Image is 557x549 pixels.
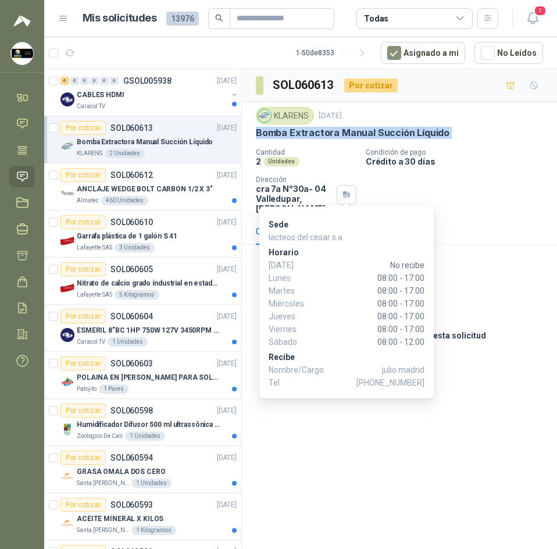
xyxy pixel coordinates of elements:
p: SOL060605 [110,265,153,273]
p: SOL060604 [110,312,153,320]
img: Company Logo [11,42,33,65]
div: Por cotizar [60,498,106,512]
a: Por cotizarSOL060612[DATE] Company LogoANCLAJE WEDGE BOLT CARBON 1/2 X 3"Almatec460 Unidades [44,163,241,211]
a: 6 0 0 0 0 0 GSOL005938[DATE] Company LogoCABLES HDMICaracol TV [60,74,239,111]
span: Lunes [269,272,315,284]
p: Nombre/Cargo [269,363,424,376]
span: Viernes [269,323,315,336]
img: Company Logo [60,469,74,483]
a: Por cotizarSOL060593[DATE] Company LogoACEITE MINERAL X KILOSSanta [PERSON_NAME]1 Kilogramos [44,493,241,540]
p: [DATE] [217,452,237,464]
div: 3 Unidades [115,243,155,252]
div: 0 [80,77,89,85]
div: 1 - 50 de 8353 [296,44,372,62]
p: [DATE] [217,405,237,416]
span: julio madrid [382,363,424,376]
span: 08:00 - 17:00 [315,323,424,336]
p: SOL060603 [110,359,153,368]
img: Company Logo [60,516,74,530]
img: Company Logo [60,187,74,201]
button: No Leídos [474,42,543,64]
div: 0 [90,77,99,85]
p: [DATE] [217,264,237,275]
a: Por cotizarSOL060603[DATE] Company LogoPOLAINA EN [PERSON_NAME] PARA SOLDADOR / ADJUNTAR FICHA TE... [44,352,241,399]
div: 460 Unidades [101,196,148,205]
div: 1 Unidades [125,432,165,441]
p: SOL060594 [110,454,153,462]
p: SOL060598 [110,407,153,415]
div: Por cotizar [60,451,106,465]
p: ESMERIL 8"BC 1HP 750W 127V 3450RPM URREA [77,325,222,336]
div: Cotizaciones [256,225,304,238]
div: Por cotizar [60,121,106,135]
a: Por cotizarSOL060605[DATE] Company LogoNitrato de calcio grado industrial en estado solidoLafayet... [44,258,241,305]
p: Cantidad [256,148,356,156]
img: Company Logo [60,234,74,248]
span: 13976 [166,12,199,26]
p: [DATE] [217,500,237,511]
a: Por cotizarSOL060594[DATE] Company LogoGRASA OMALA DOS CEROSanta [PERSON_NAME]1 Unidades [44,446,241,493]
p: [DATE] [217,170,237,181]
p: Bomba Extractora Manual Succión Líquido [77,137,213,148]
p: [DATE] [319,110,342,122]
p: Patojito [77,384,97,394]
p: GSOL005938 [123,77,172,85]
p: Caracol TV [77,102,105,111]
p: Garrafa plástica de 1 galón S 41 [77,231,177,242]
img: Company Logo [258,109,271,122]
img: Company Logo [60,375,74,389]
span: Martes [269,284,315,297]
p: [DATE] [217,217,237,228]
p: ACEITE MINERAL X KILOS [77,514,163,525]
span: search [215,14,223,22]
div: 1 Kilogramos [131,526,176,535]
div: Por cotizar [60,262,106,276]
p: POLAINA EN [PERSON_NAME] PARA SOLDADOR / ADJUNTAR FICHA TECNICA [77,372,222,383]
span: 08:00 - 17:00 [315,310,424,323]
div: 1 Pares [99,384,128,394]
h1: Mis solicitudes [83,10,157,27]
div: Por cotizar [60,309,106,323]
p: 2 [256,156,261,166]
p: KLARENS [77,149,102,158]
button: 1 [522,8,543,29]
div: 1 Unidades [108,337,148,347]
p: [DATE] [217,311,237,322]
p: Nitrato de calcio grado industrial en estado solido [77,278,222,289]
p: SOL060612 [110,171,153,179]
div: 5 Kilogramos [115,290,159,300]
p: SOL060610 [110,218,153,226]
span: 08:00 - 12:00 [315,336,424,348]
span: [DATE] [269,259,315,272]
div: 0 [110,77,119,85]
img: Logo peakr [13,14,31,28]
h3: SOL060613 [273,76,335,94]
div: Por cotizar [60,215,106,229]
div: Por cotizar [60,357,106,370]
p: CABLES HDMI [77,90,124,101]
p: Sede [269,218,424,231]
img: Company Logo [60,281,74,295]
p: Santa [PERSON_NAME] [77,479,129,488]
p: Dirección [256,176,332,184]
div: KLARENS [256,107,314,124]
p: Zoologico De Cali [77,432,123,441]
img: Company Logo [60,92,74,106]
div: Unidades [263,157,299,166]
img: Company Logo [60,140,74,154]
div: 2 Unidades [105,149,145,158]
div: Por cotizar [60,404,106,418]
div: Por cotizar [344,79,398,92]
div: 1 Unidades [131,479,172,488]
p: Condición de pago [366,148,552,156]
p: cra 7a N°30a- 04 Valledupar , [PERSON_NAME] [256,184,332,213]
span: Sábado [269,336,315,348]
p: Lafayette SAS [77,243,112,252]
a: Por cotizarSOL060598[DATE] Company LogoHumidificador Difusor 500 ml ultrassônica Residencial Ultr... [44,399,241,446]
p: [DATE] [217,123,237,134]
a: Por cotizarSOL060604[DATE] Company LogoESMERIL 8"BC 1HP 750W 127V 3450RPM URREACaracol TV1 Unidades [44,305,241,352]
span: Jueves [269,310,315,323]
span: 08:00 - 17:00 [315,297,424,310]
p: Almatec [77,196,99,205]
p: Recibe [269,351,424,363]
